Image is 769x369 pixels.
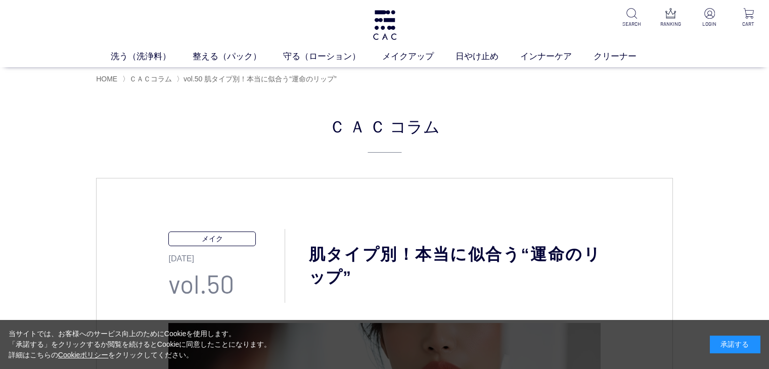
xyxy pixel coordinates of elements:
[168,232,255,246] p: メイク
[736,8,761,28] a: CART
[710,336,760,353] div: 承諾する
[697,8,722,28] a: LOGIN
[619,20,644,28] p: SEARCH
[122,74,174,84] li: 〉
[9,329,272,360] div: 当サイトでは、お客様へのサービス向上のためにCookieを使用します。 「承諾する」をクリックするか閲覧を続けるとCookieに同意したことになります。 詳細はこちらの をクリックしてください。
[176,74,339,84] li: 〉
[283,50,382,63] a: 守る（ローション）
[96,75,117,83] a: HOME
[184,75,337,83] span: vol.50 肌タイプ別！本当に似合う“運命のリップ”
[96,114,673,153] h2: ＣＡＣ
[168,265,285,303] p: vol.50
[285,243,600,289] h1: 肌タイプ別！本当に似合う“運命のリップ”
[658,8,683,28] a: RANKING
[456,50,520,63] a: 日やけ止め
[619,8,644,28] a: SEARCH
[520,50,594,63] a: インナーケア
[168,246,285,265] p: [DATE]
[390,114,440,138] span: コラム
[658,20,683,28] p: RANKING
[129,75,172,83] a: ＣＡＣコラム
[58,351,109,359] a: Cookieポリシー
[594,50,658,63] a: クリーナー
[736,20,761,28] p: CART
[382,50,456,63] a: メイクアップ
[193,50,283,63] a: 整える（パック）
[697,20,722,28] p: LOGIN
[111,50,193,63] a: 洗う（洗浄料）
[372,10,398,40] img: logo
